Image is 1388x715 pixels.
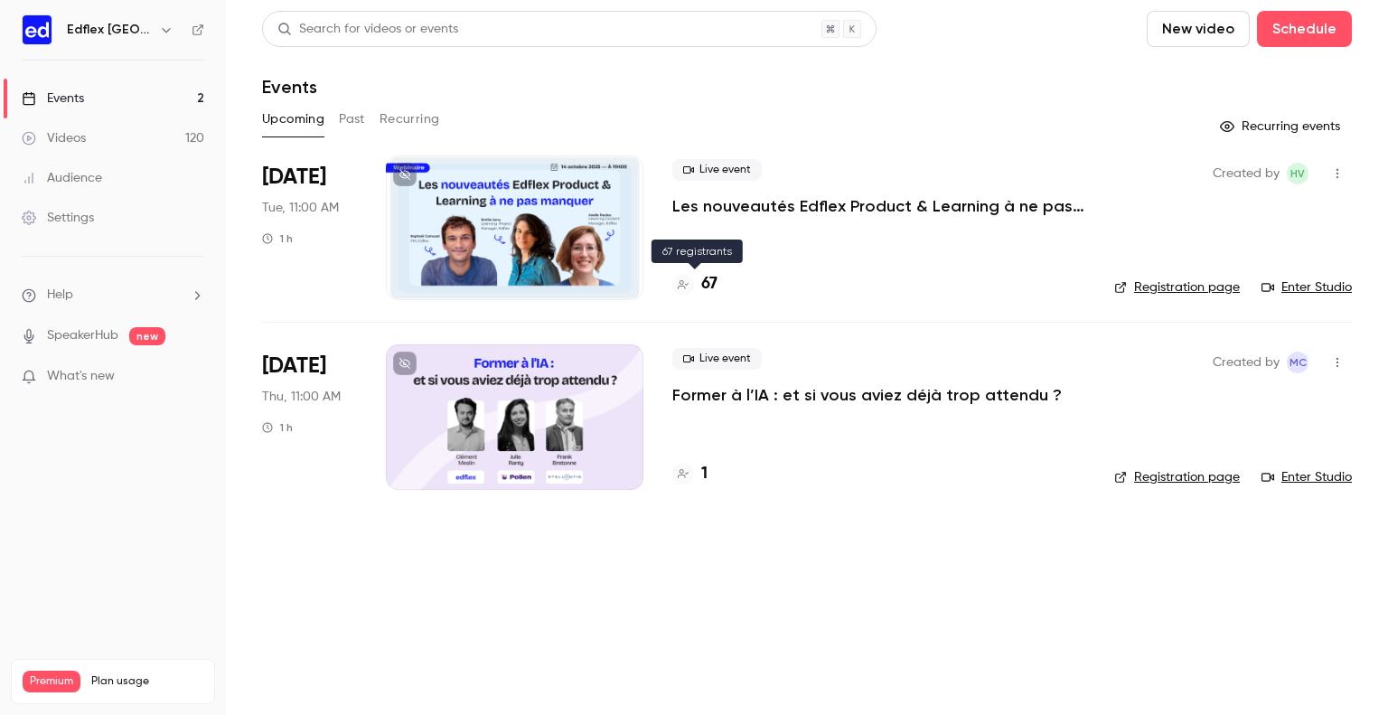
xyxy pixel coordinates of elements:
[67,21,152,39] h6: Edflex [GEOGRAPHIC_DATA]
[22,129,86,147] div: Videos
[262,199,339,217] span: Tue, 11:00 AM
[262,388,341,406] span: Thu, 11:00 AM
[277,20,458,39] div: Search for videos or events
[1290,163,1305,184] span: HV
[262,76,317,98] h1: Events
[701,462,708,486] h4: 1
[1287,163,1308,184] span: Hélène VENTURINI
[339,105,365,134] button: Past
[129,327,165,345] span: new
[23,15,52,44] img: Edflex France
[672,195,1085,217] a: Les nouveautés Edflex Product & Learning à ne pas manquer
[262,352,326,381] span: [DATE]
[1147,11,1250,47] button: New video
[47,286,73,305] span: Help
[701,272,717,296] h4: 67
[380,105,440,134] button: Recurring
[672,272,717,296] a: 67
[47,367,115,386] span: What's new
[262,105,324,134] button: Upcoming
[1212,112,1352,141] button: Recurring events
[262,344,357,489] div: Nov 6 Thu, 11:00 AM (Europe/Paris)
[22,169,102,187] div: Audience
[672,159,762,181] span: Live event
[1290,352,1307,373] span: MC
[672,384,1062,406] a: Former à l’IA : et si vous aviez déjà trop attendu ?
[22,209,94,227] div: Settings
[22,89,84,108] div: Events
[1114,468,1240,486] a: Registration page
[1287,352,1308,373] span: Manon Cousin
[262,163,326,192] span: [DATE]
[262,420,293,435] div: 1 h
[672,348,762,370] span: Live event
[183,369,204,385] iframe: Noticeable Trigger
[262,155,357,300] div: Oct 14 Tue, 11:00 AM (Europe/Paris)
[1213,352,1280,373] span: Created by
[1114,278,1240,296] a: Registration page
[672,462,708,486] a: 1
[1257,11,1352,47] button: Schedule
[1261,278,1352,296] a: Enter Studio
[1213,163,1280,184] span: Created by
[91,674,203,689] span: Plan usage
[23,671,80,692] span: Premium
[262,231,293,246] div: 1 h
[22,286,204,305] li: help-dropdown-opener
[47,326,118,345] a: SpeakerHub
[1261,468,1352,486] a: Enter Studio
